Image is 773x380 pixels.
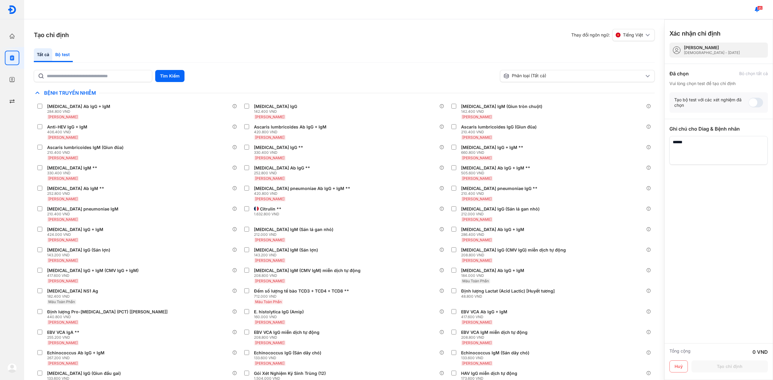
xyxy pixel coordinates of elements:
span: [PERSON_NAME] [462,176,492,181]
div: [MEDICAL_DATA] IgG + IgM (CMV IgG + IgM) [47,268,139,273]
span: [PERSON_NAME] [48,115,78,119]
div: Ascaris lumbricoides IgG (Giun đũa) [461,124,537,130]
div: [MEDICAL_DATA] IgG (Sán lá gan nhỏ) [461,206,540,212]
div: Anti-HEV IgG + IgM [47,124,87,130]
div: [MEDICAL_DATA] IgM (Sán lá gan nhỏ) [254,227,333,232]
span: [PERSON_NAME] [48,258,78,263]
span: [PERSON_NAME] [255,320,284,325]
span: [PERSON_NAME] [462,135,492,140]
div: 142.400 VND [254,109,300,114]
h3: Xác nhận chỉ định [669,29,720,38]
div: [MEDICAL_DATA] IgM (Giun tròn chuột) [461,104,542,109]
div: [DEMOGRAPHIC_DATA] - [DATE] [684,50,740,55]
span: [PERSON_NAME] [255,197,284,201]
span: Máu Toàn Phần [48,299,75,304]
div: [MEDICAL_DATA] Ab IgG + IgM [461,227,524,232]
div: Tất cả [34,48,52,62]
span: [PERSON_NAME] [255,279,284,283]
span: [PERSON_NAME] [462,361,492,366]
div: [MEDICAL_DATA] Ab IgG + IgM ** [461,165,530,171]
div: 212.000 VND [254,232,336,237]
div: 660.800 VND [461,150,526,155]
div: 406.400 VND [47,130,90,135]
div: [MEDICAL_DATA] IgM (Sán lợn) [254,247,318,253]
span: [PERSON_NAME] [462,340,492,345]
button: Huỷ [669,360,688,372]
div: Ascaris lumbricoides IgM (Giun đũa) [47,145,123,150]
span: [PERSON_NAME] [48,320,78,325]
div: [MEDICAL_DATA] IgG (Sán lợn) [47,247,110,253]
div: 417.600 VND [461,315,510,319]
span: 45 [757,6,763,10]
div: E. histolytica IgG (Amip) [254,309,304,315]
span: [PERSON_NAME] [462,197,492,201]
div: 255.200 VND [47,335,82,340]
div: Citrulin ** [260,206,281,212]
div: [MEDICAL_DATA] IgG (Giun đầu gai) [47,371,121,376]
div: [MEDICAL_DATA] IgG + IgM [47,227,103,232]
div: 208.800 VND [461,335,530,340]
div: 182.400 VND [47,294,101,299]
div: 133.600 VND [461,356,532,360]
div: 420.800 VND [254,191,353,196]
div: Bỏ chọn tất cả [739,71,768,76]
span: [PERSON_NAME] [255,238,284,242]
span: [PERSON_NAME] [255,361,284,366]
span: [PERSON_NAME] [48,135,78,140]
span: [PERSON_NAME] [462,320,492,325]
span: [PERSON_NAME] [255,115,284,119]
div: 208.800 VND [254,335,322,340]
div: 142.400 VND [461,109,545,114]
div: 440.800 VND [47,315,170,319]
div: [MEDICAL_DATA] Ab IgM ** [47,186,104,191]
div: Vui lòng chọn test để tạo chỉ định [669,81,768,86]
div: 267.200 VND [47,356,107,360]
div: 712.000 VND [254,294,351,299]
div: 252.800 VND [47,191,107,196]
div: Ascaris lumbricoides Ab IgG + IgM [254,124,326,130]
div: EBV VCA IgM miễn dịch tự động [461,330,528,335]
div: 284.800 VND [47,109,113,114]
div: [MEDICAL_DATA] Ab IgG + IgM [461,268,524,273]
div: Phân loại (Tất cả) [503,73,644,79]
span: [PERSON_NAME] [48,279,78,283]
div: Echinococcus IgM (Sán dây chó) [461,350,529,356]
div: Định lượng Pro-[MEDICAL_DATA] (PCT) [[PERSON_NAME]] [47,309,168,315]
div: [MEDICAL_DATA] NS1 Ag [47,288,98,294]
div: Tạo bộ test với các xét nghiệm đã chọn [674,97,749,108]
div: [MEDICAL_DATA] IgG ** [254,145,303,150]
button: Tạo chỉ định [691,360,768,372]
span: [PERSON_NAME] [462,115,492,119]
div: Bộ test [52,48,73,62]
span: [PERSON_NAME] [462,238,492,242]
span: [PERSON_NAME] [462,156,492,160]
div: 210.400 VND [47,212,121,217]
div: 143.200 VND [254,253,320,258]
div: Định lượng Lactat (Acid Lactic) [Huyết tương] [461,288,555,294]
span: [PERSON_NAME] [255,340,284,345]
span: Tiếng Việt [623,32,643,38]
span: [PERSON_NAME] [48,361,78,366]
span: [PERSON_NAME] [48,176,78,181]
div: 133.600 VND [254,356,324,360]
span: [PERSON_NAME] [462,217,492,222]
button: Tìm Kiếm [155,70,184,82]
div: 330.400 VND [254,150,306,155]
div: 210.400 VND [461,191,540,196]
div: 143.200 VND [47,253,113,258]
img: logo [7,363,17,373]
div: 417.600 VND [47,273,141,278]
span: [PERSON_NAME] [48,217,78,222]
div: [MEDICAL_DATA] pneumoniae Ab IgG + IgM ** [254,186,350,191]
div: Gói Xét Nghiệm Ký Sinh Trùng (12) [254,371,326,376]
div: [PERSON_NAME] [684,45,740,50]
div: [MEDICAL_DATA] Ab IgG + IgM [47,104,110,109]
span: Máu Toàn Phần [462,279,489,283]
div: Tổng cộng [669,348,691,356]
div: Echinococcus IgG (Sán dây chó) [254,350,321,356]
div: 252.800 VND [254,171,313,176]
div: 184.000 VND [461,273,527,278]
div: Ghi chú cho Diag & Bệnh nhân [669,125,768,132]
span: [PERSON_NAME] [255,135,284,140]
span: Bệnh Truyền Nhiễm [41,90,99,96]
